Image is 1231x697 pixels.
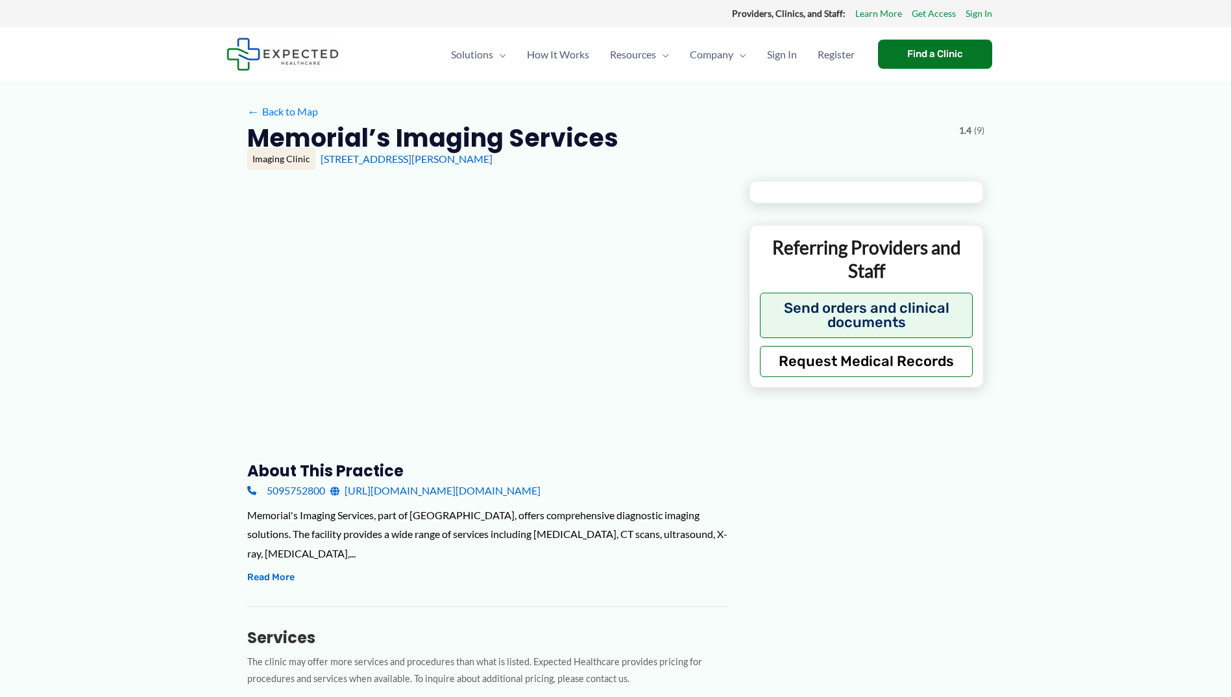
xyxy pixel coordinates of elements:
[732,8,846,19] strong: Providers, Clinics, and Staff:
[878,40,992,69] a: Find a Clinic
[247,481,325,500] a: 5095752800
[959,122,971,139] span: 1.4
[966,5,992,22] a: Sign In
[451,32,493,77] span: Solutions
[610,32,656,77] span: Resources
[757,32,807,77] a: Sign In
[679,32,757,77] a: CompanyMenu Toggle
[656,32,669,77] span: Menu Toggle
[760,236,973,283] p: Referring Providers and Staff
[760,346,973,377] button: Request Medical Records
[527,32,589,77] span: How It Works
[441,32,865,77] nav: Primary Site Navigation
[760,293,973,338] button: Send orders and clinical documents
[517,32,600,77] a: How It Works
[807,32,865,77] a: Register
[247,461,728,481] h3: About this practice
[247,102,318,121] a: ←Back to Map
[330,481,541,500] a: [URL][DOMAIN_NAME][DOMAIN_NAME]
[767,32,797,77] span: Sign In
[247,148,315,170] div: Imaging Clinic
[247,122,618,154] h2: Memorial’s Imaging Services
[247,570,295,585] button: Read More
[733,32,746,77] span: Menu Toggle
[493,32,506,77] span: Menu Toggle
[247,628,728,648] h3: Services
[247,105,260,117] span: ←
[912,5,956,22] a: Get Access
[247,654,728,689] p: The clinic may offer more services and procedures than what is listed. Expected Healthcare provid...
[247,506,728,563] div: Memorial's Imaging Services, part of [GEOGRAPHIC_DATA], offers comprehensive diagnostic imaging s...
[855,5,902,22] a: Learn More
[226,38,339,71] img: Expected Healthcare Logo - side, dark font, small
[974,122,984,139] span: (9)
[441,32,517,77] a: SolutionsMenu Toggle
[321,153,493,165] a: [STREET_ADDRESS][PERSON_NAME]
[690,32,733,77] span: Company
[600,32,679,77] a: ResourcesMenu Toggle
[818,32,855,77] span: Register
